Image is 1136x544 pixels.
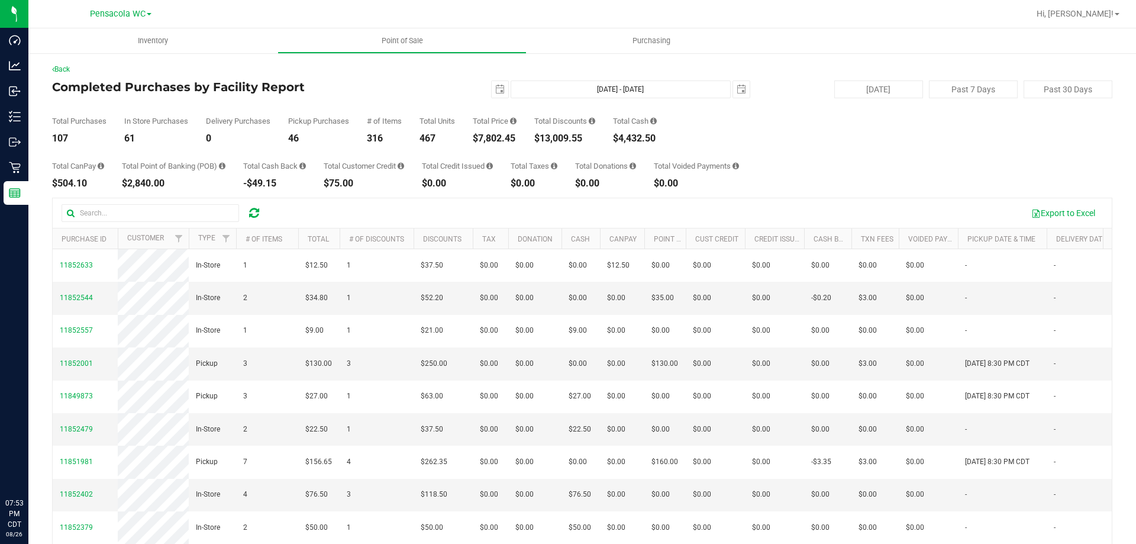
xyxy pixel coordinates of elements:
[814,235,853,243] a: Cash Back
[733,81,750,98] span: select
[693,358,711,369] span: $0.00
[693,424,711,435] span: $0.00
[654,179,739,188] div: $0.00
[60,458,93,466] span: 11851981
[1054,424,1056,435] span: -
[511,162,557,170] div: Total Taxes
[421,325,443,336] span: $21.00
[196,260,220,271] span: In-Store
[347,489,351,500] span: 3
[607,260,630,271] span: $12.50
[693,391,711,402] span: $0.00
[515,260,534,271] span: $0.00
[243,424,247,435] span: 2
[607,522,625,533] span: $0.00
[421,358,447,369] span: $250.00
[324,162,404,170] div: Total Customer Credit
[62,204,239,222] input: Search...
[196,325,220,336] span: In-Store
[965,391,1029,402] span: [DATE] 8:30 PM CDT
[1054,292,1056,304] span: -
[196,292,220,304] span: In-Store
[60,425,93,433] span: 11852479
[196,424,220,435] span: In-Store
[480,260,498,271] span: $0.00
[575,179,636,188] div: $0.00
[967,235,1035,243] a: Pickup Date & Time
[480,292,498,304] span: $0.00
[1054,358,1056,369] span: -
[575,162,636,170] div: Total Donations
[288,117,349,125] div: Pickup Purchases
[859,358,877,369] span: $3.00
[752,325,770,336] span: $0.00
[9,60,21,72] inline-svg: Analytics
[752,358,770,369] span: $0.00
[859,292,877,304] span: $3.00
[965,325,967,336] span: -
[589,117,595,125] i: Sum of the discount values applied to the all purchases in the date range.
[569,391,591,402] span: $27.00
[62,235,106,243] a: Purchase ID
[515,522,534,533] span: $0.00
[9,111,21,123] inline-svg: Inventory
[421,424,443,435] span: $37.50
[122,36,184,46] span: Inventory
[246,235,282,243] a: # of Items
[305,260,328,271] span: $12.50
[347,391,351,402] span: 1
[347,522,351,533] span: 1
[288,134,349,143] div: 46
[965,260,967,271] span: -
[421,456,447,468] span: $262.35
[569,489,591,500] span: $76.50
[308,235,329,243] a: Total
[569,358,587,369] span: $0.00
[607,358,625,369] span: $0.00
[1054,522,1056,533] span: -
[122,179,225,188] div: $2,840.00
[305,358,332,369] span: $130.00
[630,162,636,170] i: Sum of all round-up-to-next-dollar total price adjustments for all purchases in the date range.
[1054,325,1056,336] span: -
[243,179,306,188] div: -$49.15
[421,489,447,500] span: $118.50
[693,456,711,468] span: $0.00
[421,292,443,304] span: $52.20
[243,358,247,369] span: 3
[60,490,93,498] span: 11852402
[859,424,877,435] span: $0.00
[1024,81,1112,98] button: Past 30 Days
[651,424,670,435] span: $0.00
[419,134,455,143] div: 467
[473,117,517,125] div: Total Price
[243,162,306,170] div: Total Cash Back
[492,81,508,98] span: select
[122,162,225,170] div: Total Point of Banking (POB)
[527,28,776,53] a: Purchasing
[169,228,189,249] a: Filter
[1056,235,1106,243] a: Delivery Date
[607,424,625,435] span: $0.00
[243,522,247,533] span: 2
[811,325,830,336] span: $0.00
[861,235,893,243] a: Txn Fees
[752,260,770,271] span: $0.00
[12,449,47,485] iframe: Resource center
[732,162,739,170] i: Sum of all voided payment transaction amounts, excluding tips and transaction fees, for all purch...
[480,325,498,336] span: $0.00
[906,292,924,304] span: $0.00
[127,234,164,242] a: Customer
[52,81,405,94] h4: Completed Purchases by Facility Report
[534,134,595,143] div: $13,009.55
[906,424,924,435] span: $0.00
[613,117,657,125] div: Total Cash
[305,391,328,402] span: $27.00
[305,522,328,533] span: $50.00
[217,228,236,249] a: Filter
[196,522,220,533] span: In-Store
[693,522,711,533] span: $0.00
[811,424,830,435] span: $0.00
[929,81,1018,98] button: Past 7 Days
[60,261,93,269] span: 11852633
